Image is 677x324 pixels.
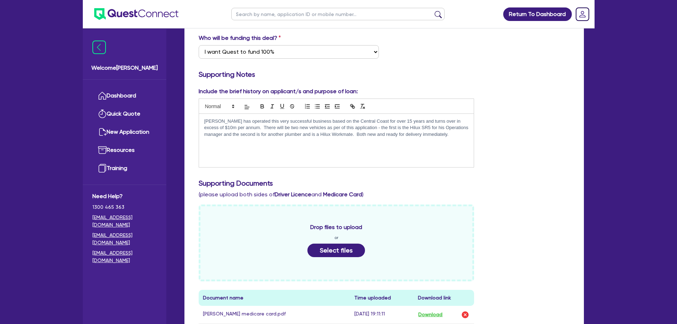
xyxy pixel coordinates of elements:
h3: Supporting Documents [199,179,570,187]
img: quest-connect-logo-blue [94,8,178,20]
th: Download link [414,290,474,306]
a: [EMAIL_ADDRESS][DOMAIN_NAME] [92,232,157,246]
p: [PERSON_NAME] has operated this very successful business based on the Central Coast for over 15 y... [204,118,469,138]
a: Dashboard [92,87,157,105]
a: [EMAIL_ADDRESS][DOMAIN_NAME] [92,249,157,264]
img: delete-icon [461,310,469,319]
label: Include the brief history on applicant/s and purpose of loan: [199,87,358,96]
span: 1300 465 363 [92,203,157,211]
td: [DATE] 19:11:11 [350,306,414,324]
h3: Supporting Notes [199,70,570,79]
span: (please upload both sides of and ) [199,191,364,198]
span: or [334,234,338,241]
td: [PERSON_NAME] medicare card.pdf [199,306,350,324]
a: New Application [92,123,157,141]
th: Document name [199,290,350,306]
span: Welcome [PERSON_NAME] [91,64,158,72]
img: resources [98,146,107,154]
a: Resources [92,141,157,159]
a: [EMAIL_ADDRESS][DOMAIN_NAME] [92,214,157,229]
a: Quick Quote [92,105,157,123]
img: icon-menu-close [92,41,106,54]
span: Need Help? [92,192,157,201]
a: Return To Dashboard [503,7,572,21]
b: Medicare Card [323,191,362,198]
img: training [98,164,107,172]
img: new-application [98,128,107,136]
a: Dropdown toggle [573,5,592,23]
span: Drop files to upload [310,223,362,232]
button: Select files [307,244,365,257]
th: Time uploaded [350,290,414,306]
b: Driver Licence [275,191,311,198]
input: Search by name, application ID or mobile number... [231,8,445,20]
button: Download [418,310,443,319]
a: Training [92,159,157,177]
img: quick-quote [98,110,107,118]
label: Who will be funding this deal? [199,34,281,42]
